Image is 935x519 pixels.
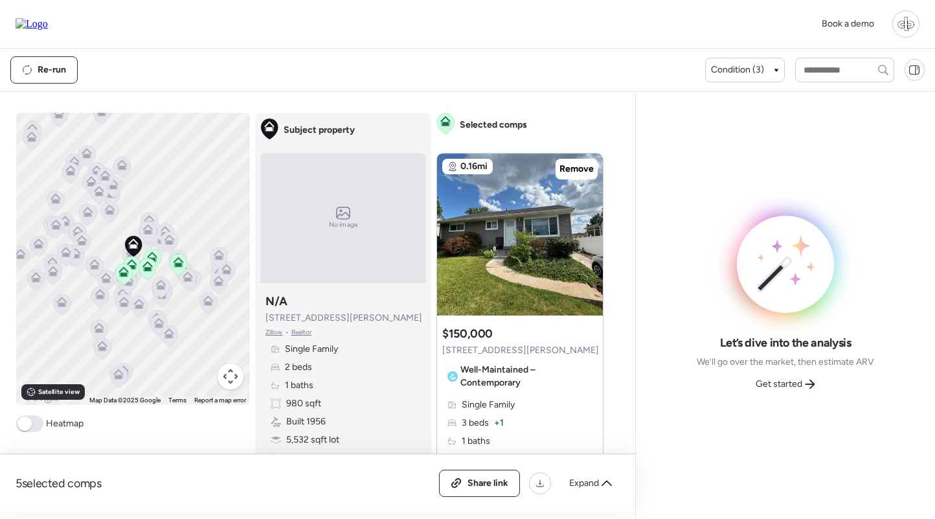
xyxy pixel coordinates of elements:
span: 1 baths [285,379,313,392]
span: 2 beds [285,361,312,374]
span: Re-run [38,63,66,76]
span: Built 1956 [286,415,326,428]
span: 5 selected comps [16,476,102,491]
span: We’ll go over the market, then estimate ARV [697,356,874,369]
span: Realtor [291,327,312,338]
span: + 1 [494,417,504,430]
a: Open this area in Google Maps (opens a new window) [19,388,62,405]
span: Condition (3) [711,63,764,76]
span: 768 sqft [463,453,497,466]
span: -22% [502,453,524,466]
span: 980 sqft [286,397,321,410]
span: Well-Maintained – Contemporary [460,363,594,389]
span: Remove [559,163,594,176]
span: Satellite view [38,387,80,397]
span: Zillow [265,327,283,338]
span: Book a demo [822,18,874,29]
span: Selected comps [460,119,527,132]
span: 1 baths [462,435,490,448]
span: 0.16mi [460,160,488,173]
span: Get started [756,378,802,391]
span: Heatmap [46,417,84,430]
button: Map camera controls [218,363,243,389]
span: Expand [569,477,599,490]
span: 3 beds [462,417,489,430]
img: Logo [16,18,48,30]
span: Single Family [462,398,515,411]
span: [STREET_ADDRESS][PERSON_NAME] [442,344,599,357]
h3: $150,000 [442,326,493,341]
span: No image [329,220,357,230]
span: Brick [286,452,307,465]
span: Map Data ©2025 Google [89,397,161,404]
h3: N/A [265,294,287,309]
span: Single Family [285,343,338,356]
span: Let’s dive into the analysis [720,335,851,351]
a: Terms (opens in new tab) [168,397,186,404]
span: 5,532 sqft lot [286,433,339,446]
span: [STREET_ADDRESS][PERSON_NAME] [265,312,422,325]
span: • [286,327,289,338]
span: Share link [467,477,508,490]
span: Subject property [284,124,355,137]
img: Google [19,388,62,405]
a: Report a map error [194,397,246,404]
